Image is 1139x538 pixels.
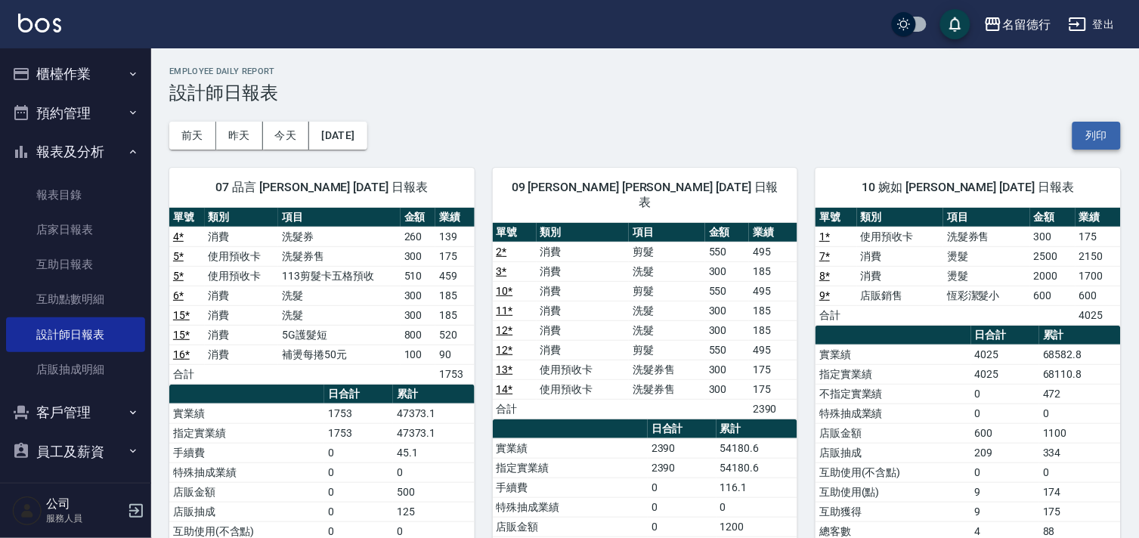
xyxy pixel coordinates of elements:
td: 補燙每捲50元 [278,345,400,364]
td: 300 [705,301,749,320]
td: 洗髮券售 [629,379,705,399]
button: 預約管理 [6,94,145,133]
td: 300 [705,261,749,281]
td: 0 [324,482,393,502]
td: 185 [749,301,797,320]
span: 10 婉如 [PERSON_NAME] [DATE] 日報表 [834,180,1103,195]
th: 累計 [393,385,475,404]
th: 日合計 [324,385,393,404]
td: 495 [749,281,797,301]
td: 116.1 [717,478,798,497]
button: 今天 [263,122,310,150]
td: 特殊抽成業績 [169,462,324,482]
td: 消費 [537,301,629,320]
td: 175 [435,246,474,266]
td: 使用預收卡 [537,360,629,379]
td: 175 [749,379,797,399]
button: 名留德行 [978,9,1057,40]
td: 洗髮 [629,301,705,320]
td: 495 [749,340,797,360]
span: 09 [PERSON_NAME] [PERSON_NAME] [DATE] 日報表 [511,180,780,210]
td: 4025 [971,364,1040,384]
td: 消費 [205,227,279,246]
td: 185 [435,305,474,325]
td: 互助獲得 [816,502,970,521]
td: 指定實業績 [169,423,324,443]
h5: 公司 [46,496,123,512]
th: 類別 [205,208,279,227]
td: 209 [971,443,1040,462]
td: 店販抽成 [169,502,324,521]
td: 指定實業績 [816,364,970,384]
td: 使用預收卡 [857,227,944,246]
td: 店販金額 [169,482,324,502]
h3: 設計師日報表 [169,82,1121,104]
td: 174 [1039,482,1121,502]
td: 洗髮 [278,305,400,325]
td: 合計 [169,364,205,384]
td: 洗髮券售 [943,227,1030,246]
td: 9 [971,482,1040,502]
th: 日合計 [648,419,717,439]
td: 459 [435,266,474,286]
td: 實業績 [493,438,648,458]
th: 單號 [816,208,856,227]
td: 113剪髮卡五格預收 [278,266,400,286]
td: 300 [705,360,749,379]
a: 設計師日報表 [6,317,145,352]
td: 54180.6 [717,458,798,478]
td: 139 [435,227,474,246]
td: 手續費 [493,478,648,497]
button: save [940,9,970,39]
td: 5G護髮短 [278,325,400,345]
td: 1100 [1039,423,1121,443]
td: 合計 [493,399,537,419]
td: 9 [971,502,1040,521]
td: 0 [717,497,798,517]
td: 指定實業績 [493,458,648,478]
button: 列印 [1072,122,1121,150]
a: 報表目錄 [6,178,145,212]
td: 185 [749,320,797,340]
td: 0 [393,462,475,482]
td: 175 [1076,227,1121,246]
td: 消費 [537,281,629,301]
td: 消費 [205,286,279,305]
td: 1700 [1076,266,1121,286]
td: 0 [324,443,393,462]
td: 125 [393,502,475,521]
td: 300 [401,305,436,325]
td: 1753 [324,403,393,423]
td: 500 [393,482,475,502]
td: 燙髮 [943,246,1030,266]
td: 300 [401,286,436,305]
td: 300 [705,320,749,340]
td: 550 [705,281,749,301]
td: 消費 [537,242,629,261]
th: 金額 [401,208,436,227]
td: 手續費 [169,443,324,462]
td: 使用預收卡 [205,266,279,286]
th: 業績 [1076,208,1121,227]
th: 單號 [169,208,205,227]
td: 495 [749,242,797,261]
td: 合計 [816,305,856,325]
td: 消費 [857,246,944,266]
h2: Employee Daily Report [169,66,1121,76]
td: 消費 [537,340,629,360]
button: 登出 [1063,11,1121,39]
th: 類別 [857,208,944,227]
td: 0 [648,478,717,497]
td: 特殊抽成業績 [493,497,648,517]
button: 商品管理 [6,471,145,510]
th: 累計 [717,419,798,439]
td: 燙髮 [943,266,1030,286]
td: 175 [749,360,797,379]
th: 日合計 [971,326,1040,345]
th: 金額 [705,223,749,243]
td: 520 [435,325,474,345]
td: 185 [435,286,474,305]
td: 600 [971,423,1040,443]
td: 消費 [537,320,629,340]
td: 0 [324,462,393,482]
